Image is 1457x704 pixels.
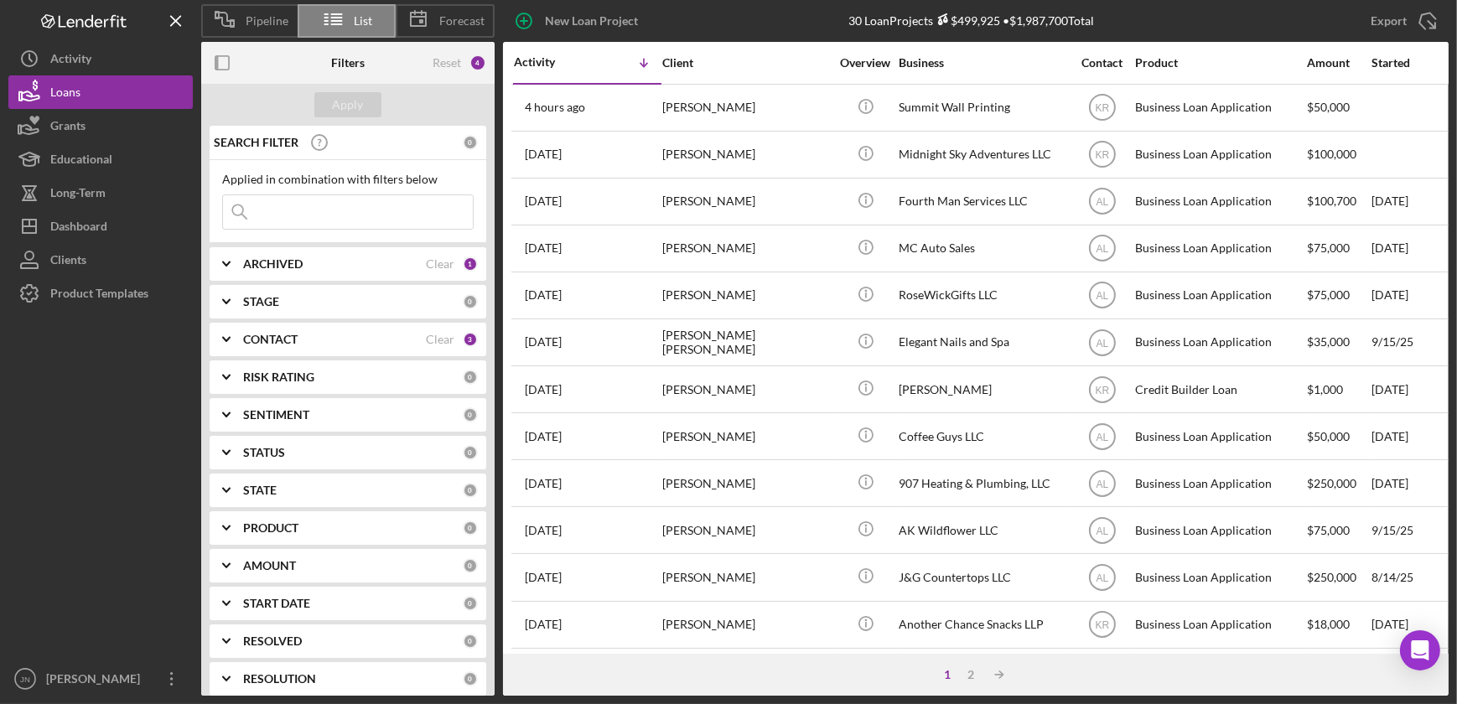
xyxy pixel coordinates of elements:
b: AMOUNT [243,559,296,572]
text: KR [1095,384,1109,396]
span: $75,000 [1307,241,1350,255]
b: STATUS [243,446,285,459]
a: Grants [8,109,193,142]
div: 0 [463,294,478,309]
div: 1 [463,256,478,272]
div: [DATE] [1371,273,1447,318]
button: Apply [314,92,381,117]
text: KR [1095,102,1109,114]
time: 2025-09-18 23:11 [525,618,562,631]
div: 0 [463,135,478,150]
div: 0 [463,445,478,460]
b: SENTIMENT [243,408,309,422]
div: 0 [463,483,478,498]
button: JN[PERSON_NAME] [8,662,193,696]
div: Business [899,56,1066,70]
b: SEARCH FILTER [214,136,298,149]
div: Activity [514,55,588,69]
span: $18,000 [1307,617,1350,631]
div: Business Loan Application [1135,273,1303,318]
div: Business Loan Application [1135,603,1303,647]
div: [PERSON_NAME] [662,461,830,505]
div: Product [1135,56,1303,70]
div: J&G Countertops LLC [899,555,1066,599]
time: 2025-09-24 18:31 [525,430,562,443]
div: MC Auto Sales [899,226,1066,271]
div: 0 [463,671,478,686]
time: 2025-09-30 19:51 [525,101,585,114]
div: 0 [463,634,478,649]
div: [DATE] [1371,650,1447,694]
b: Filters [331,56,365,70]
b: RESOLVED [243,634,302,648]
div: [DATE] [1371,461,1447,505]
div: 0 [463,407,478,422]
b: ARCHIVED [243,257,303,271]
span: $35,000 [1307,334,1350,349]
a: Dashboard [8,210,193,243]
div: Activity [50,42,91,80]
div: Reset [433,56,461,70]
div: Business Loan Application [1135,508,1303,552]
div: Clients [50,243,86,281]
div: Posh Eatery & Events [899,650,1066,694]
div: Business Loan Application [1135,461,1303,505]
time: 2025-09-22 23:37 [525,477,562,490]
div: Applied in combination with filters below [222,173,474,186]
span: $75,000 [1307,287,1350,302]
text: AL [1096,431,1108,443]
div: AK Wildflower LLC [899,508,1066,552]
time: 2025-09-29 18:46 [525,194,562,208]
text: AL [1096,572,1108,584]
button: Educational [8,142,193,176]
button: Product Templates [8,277,193,310]
div: 0 [463,596,478,611]
div: Business Loan Application [1135,320,1303,365]
text: KR [1095,149,1109,161]
div: [PERSON_NAME] [662,132,830,177]
div: Export [1371,4,1407,38]
text: JN [20,675,30,684]
div: Overview [834,56,897,70]
div: Elegant Nails and Spa [899,320,1066,365]
div: Another Chance Snacks LLP [899,603,1066,647]
div: Business Loan Application [1135,414,1303,458]
div: 2 [959,668,983,681]
div: [PERSON_NAME] [662,179,830,224]
button: Clients [8,243,193,277]
button: Long-Term [8,176,193,210]
div: 0 [463,520,478,536]
span: $50,000 [1307,429,1350,443]
b: CONTACT [243,333,298,346]
span: $100,000 [1307,147,1356,161]
time: 2025-09-26 19:30 [525,335,562,349]
div: $499,925 [934,13,1001,28]
span: $50,000 [1307,100,1350,114]
text: AL [1096,290,1108,302]
div: [DATE] [1371,179,1447,224]
div: 1 [936,668,959,681]
div: [PERSON_NAME] [PERSON_NAME] [662,320,830,365]
div: Midnight Sky Adventures LLC [899,132,1066,177]
div: [PERSON_NAME] [662,226,830,271]
div: Product Templates [50,277,148,314]
b: RISK RATING [243,370,314,384]
div: [PERSON_NAME] [662,414,830,458]
div: 0 [463,558,478,573]
div: 30 Loan Projects • $1,987,700 Total [849,13,1095,28]
div: Business Loan Application [1135,650,1303,694]
b: START DATE [243,597,310,610]
div: Loans [50,75,80,113]
div: Contact [1071,56,1133,70]
div: Fourth Man Services LLC [899,179,1066,224]
span: $75,000 [1307,523,1350,537]
span: $250,000 [1307,570,1356,584]
text: AL [1096,478,1108,489]
div: Credit Builder Loan [1135,367,1303,412]
button: Activity [8,42,193,75]
text: AL [1096,337,1108,349]
div: Business Loan Application [1135,226,1303,271]
div: [PERSON_NAME] [662,650,830,694]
